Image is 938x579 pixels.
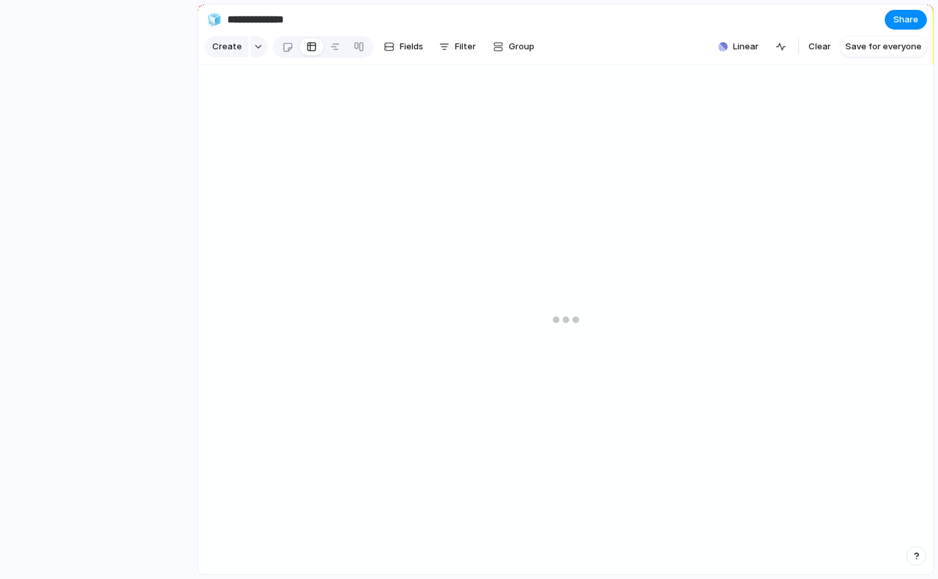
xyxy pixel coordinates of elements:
[840,36,927,57] button: Save for everyone
[713,37,764,57] button: Linear
[486,36,541,57] button: Group
[434,36,481,57] button: Filter
[845,40,922,53] span: Save for everyone
[400,40,423,53] span: Fields
[809,40,831,53] span: Clear
[893,13,918,26] span: Share
[204,36,248,57] button: Create
[509,40,534,53] span: Group
[207,11,222,28] div: 🧊
[803,36,836,57] button: Clear
[885,10,927,30] button: Share
[204,9,225,30] button: 🧊
[379,36,429,57] button: Fields
[455,40,476,53] span: Filter
[212,40,242,53] span: Create
[733,40,759,53] span: Linear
